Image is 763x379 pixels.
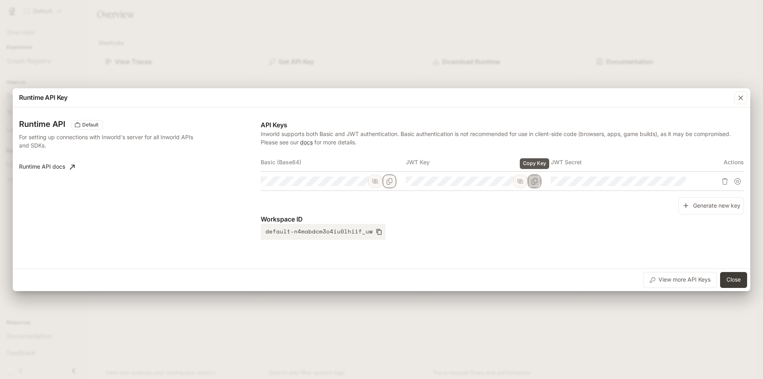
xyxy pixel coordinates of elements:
p: Inworld supports both Basic and JWT authentication. Basic authentication is not recommended for u... [261,130,744,146]
div: These keys will apply to your current workspace only [72,120,103,130]
button: Suspend API key [731,175,744,188]
button: Close [720,272,747,288]
th: JWT Key [406,153,551,172]
button: Copy Basic (Base64) [383,175,396,188]
a: docs [300,139,313,146]
th: Actions [695,153,744,172]
th: JWT Secret [551,153,696,172]
p: Runtime API Key [19,93,68,102]
p: Workspace ID [261,214,744,224]
th: Basic (Base64) [261,153,406,172]
div: Copy Key [520,158,549,169]
span: Default [79,121,102,128]
h3: Runtime API [19,120,65,128]
button: Copy Key [528,175,541,188]
p: API Keys [261,120,744,130]
a: Runtime API docs [16,159,78,175]
p: For setting up connections with Inworld's server for all Inworld APIs and SDKs. [19,133,196,150]
button: Delete API key [718,175,731,188]
button: Generate new key [678,197,744,214]
button: default-n4mabdcm3o4iu0lhiif_uw [261,224,385,240]
button: View more API Keys [643,272,717,288]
